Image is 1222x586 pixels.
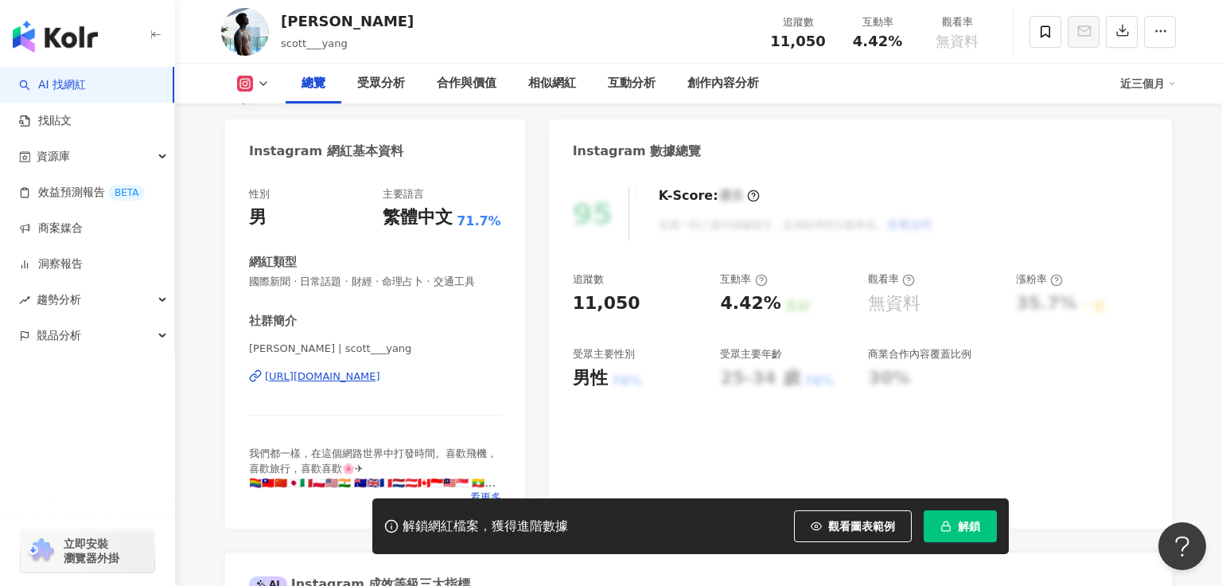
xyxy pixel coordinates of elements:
[249,447,497,503] span: 我們都一樣，在這個網路世界中打發時間。喜歡飛機，喜歡旅行，喜歡喜歡🌸✈ 🏳️‍🌈🇹🇼🇨🇳🇯🇵🇮🇹🇵🇱🇺🇸🇮🇳 🇦🇺🇬🇧🇫🇷🇳🇱🇦🇹🇨🇦🇮🇩🇲🇾🇸🇬 🇲🇲🇵🇭🇧🇪🇩🇪 🇪🇸🇬🇷 🇨🇿 🇸🇮🇻🇳 🇳...
[249,275,501,289] span: 國際新聞 · 日常話題 · 財經 · 命理占卜 · 交通工具
[249,187,270,201] div: 性別
[21,529,154,572] a: chrome extension立即安裝 瀏覽器外掛
[357,74,405,93] div: 受眾分析
[249,369,501,384] a: [URL][DOMAIN_NAME]
[573,347,635,361] div: 受眾主要性別
[221,8,269,56] img: KOL Avatar
[936,33,979,49] span: 無資料
[720,347,782,361] div: 受眾主要年齡
[19,113,72,129] a: 找貼文
[249,143,403,160] div: Instagram 網紅基本資料
[847,14,908,30] div: 互動率
[1016,272,1063,287] div: 漲粉率
[573,143,702,160] div: Instagram 數據總覽
[528,74,576,93] div: 相似網紅
[281,11,414,31] div: [PERSON_NAME]
[608,74,656,93] div: 互動分析
[249,342,501,356] span: [PERSON_NAME] | scott___yang
[302,74,325,93] div: 總覽
[249,254,297,271] div: 網紅類型
[13,21,98,53] img: logo
[19,185,145,201] a: 效益預測報告BETA
[687,74,759,93] div: 創作內容分析
[573,272,604,287] div: 追蹤數
[19,77,86,93] a: searchAI 找網紅
[828,520,895,533] span: 觀看圖表範例
[457,213,501,230] span: 71.7%
[853,33,902,49] span: 4.42%
[37,318,81,354] span: 競品分析
[958,520,980,533] span: 解鎖
[64,537,119,565] span: 立即安裝 瀏覽器外掛
[37,139,70,174] span: 資源庫
[37,282,81,318] span: 趨勢分析
[383,187,424,201] div: 主要語言
[924,510,997,542] button: 解鎖
[720,272,767,287] div: 互動率
[868,347,971,361] div: 商業合作內容覆蓋比例
[249,205,267,230] div: 男
[1120,71,1176,96] div: 近三個月
[573,291,640,316] div: 11,050
[927,14,987,30] div: 觀看率
[383,205,453,230] div: 繁體中文
[437,74,496,93] div: 合作與價值
[19,256,83,272] a: 洞察報告
[470,490,501,505] span: 看更多
[281,37,348,49] span: scott___yang
[868,291,920,316] div: 無資料
[794,510,912,542] button: 觀看圖表範例
[403,518,568,535] div: 解鎖網紅檔案，獲得進階數據
[659,187,760,205] div: K-Score :
[265,369,380,384] div: [URL][DOMAIN_NAME]
[249,313,297,330] div: 社群簡介
[720,291,780,316] div: 4.42%
[19,221,83,236] a: 商案媒合
[770,33,825,49] span: 11,050
[573,366,608,391] div: 男性
[19,295,30,306] span: rise
[768,14,828,30] div: 追蹤數
[25,538,56,564] img: chrome extension
[868,272,915,287] div: 觀看率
